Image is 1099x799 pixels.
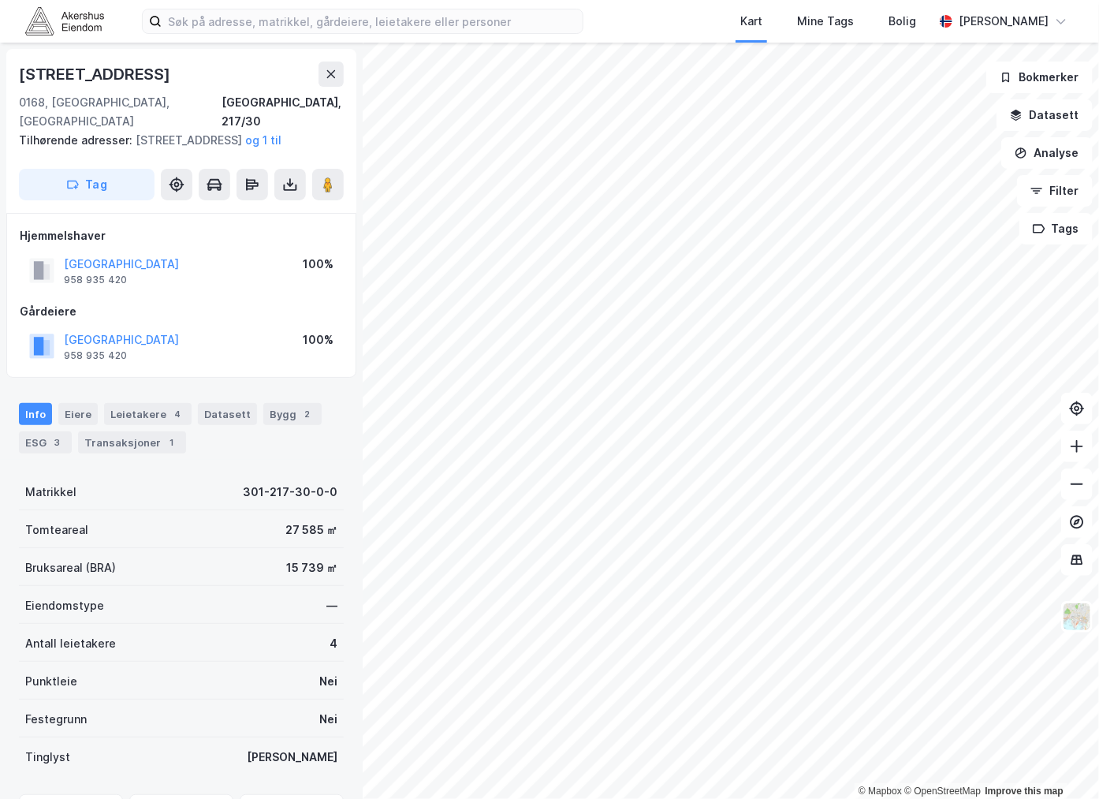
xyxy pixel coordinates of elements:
[300,406,315,422] div: 2
[303,255,333,274] div: 100%
[104,403,192,425] div: Leietakere
[740,12,762,31] div: Kart
[286,558,337,577] div: 15 739 ㎡
[25,710,87,729] div: Festegrunn
[986,62,1093,93] button: Bokmerker
[19,131,331,150] div: [STREET_ADDRESS]
[1062,602,1092,632] img: Z
[19,133,136,147] span: Tilhørende adresser:
[326,596,337,615] div: —
[19,93,222,131] div: 0168, [GEOGRAPHIC_DATA], [GEOGRAPHIC_DATA]
[959,12,1049,31] div: [PERSON_NAME]
[1001,137,1093,169] button: Analyse
[20,302,343,321] div: Gårdeiere
[985,786,1064,797] a: Improve this map
[1020,723,1099,799] iframe: Chat Widget
[25,596,104,615] div: Eiendomstype
[170,406,185,422] div: 4
[859,786,902,797] a: Mapbox
[319,710,337,729] div: Nei
[25,558,116,577] div: Bruksareal (BRA)
[997,99,1093,131] button: Datasett
[25,672,77,691] div: Punktleie
[904,786,981,797] a: OpenStreetMap
[19,169,155,200] button: Tag
[20,226,343,245] div: Hjemmelshaver
[797,12,854,31] div: Mine Tags
[889,12,916,31] div: Bolig
[285,521,337,540] div: 27 585 ㎡
[25,483,76,502] div: Matrikkel
[58,403,98,425] div: Eiere
[25,748,70,767] div: Tinglyst
[303,330,333,349] div: 100%
[263,403,322,425] div: Bygg
[19,62,173,87] div: [STREET_ADDRESS]
[222,93,344,131] div: [GEOGRAPHIC_DATA], 217/30
[198,403,257,425] div: Datasett
[64,349,127,362] div: 958 935 420
[330,634,337,653] div: 4
[78,431,186,454] div: Transaksjoner
[243,483,337,502] div: 301-217-30-0-0
[25,634,116,653] div: Antall leietakere
[1020,723,1099,799] div: Kontrollprogram for chat
[50,435,65,450] div: 3
[19,431,72,454] div: ESG
[19,403,52,425] div: Info
[25,521,88,540] div: Tomteareal
[162,9,583,33] input: Søk på adresse, matrikkel, gårdeiere, leietakere eller personer
[164,435,180,450] div: 1
[1019,213,1093,245] button: Tags
[247,748,337,767] div: [PERSON_NAME]
[319,672,337,691] div: Nei
[25,7,104,35] img: akershus-eiendom-logo.9091f326c980b4bce74ccdd9f866810c.svg
[1017,175,1093,207] button: Filter
[64,274,127,286] div: 958 935 420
